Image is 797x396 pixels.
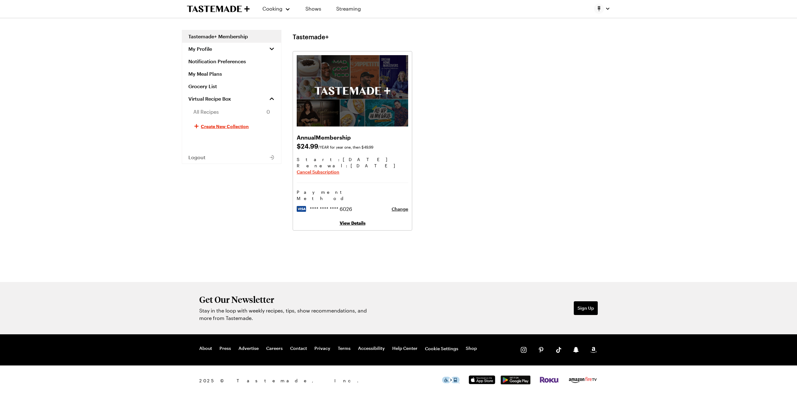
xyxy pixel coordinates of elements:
img: App Store [467,375,497,384]
span: Logout [188,154,205,160]
button: Cookie Settings [425,346,458,352]
a: Tastemade+ Membership [182,30,281,43]
a: App Store [467,379,497,385]
span: My Profile [188,46,212,52]
p: Stay in the loop with weekly recipes, tips, show recommendations, and more from Tastemade. [199,307,370,322]
span: /YEAR for year one, then $49.99 [318,145,373,149]
nav: Footer [199,346,477,352]
span: All Recipes [193,108,219,116]
a: Terms [338,346,351,352]
a: All Recipes0 [182,105,281,119]
a: This icon serves as a link to download the Level Access assistive technology app for individuals ... [442,378,460,384]
h2: Annual Membership [297,133,408,141]
button: Change [392,206,408,212]
button: My Profile [182,43,281,55]
a: Virtual Recipe Box [182,93,281,105]
img: Profile picture [594,4,604,14]
img: This icon serves as a link to download the Level Access assistive technology app for individuals ... [442,377,460,383]
a: Advertise [238,346,259,352]
a: Careers [266,346,283,352]
img: Amazon Fire TV [568,376,598,384]
a: Help Center [392,346,417,352]
span: Renewal : [DATE] [297,163,408,169]
button: Cooking [262,1,290,16]
img: Google Play [501,375,531,384]
button: Cancel Subscription [297,169,339,175]
h2: Get Our Newsletter [199,294,370,304]
span: $ 24.99 [297,141,408,150]
a: About [199,346,212,352]
button: Create New Collection [182,119,281,134]
img: visa logo [297,206,306,212]
a: Notification Preferences [182,55,281,68]
span: Virtual Recipe Box [188,96,231,102]
a: My Meal Plans [182,68,281,80]
a: Amazon Fire TV [568,379,598,385]
a: Privacy [314,346,330,352]
span: 0 [266,108,270,116]
button: Sign Up [574,301,598,315]
a: Roku [539,378,559,384]
img: Roku [539,377,559,383]
a: To Tastemade Home Page [187,5,250,12]
span: Create New Collection [201,123,249,129]
a: Contact [290,346,307,352]
h1: Tastemade+ [293,33,329,41]
button: Profile picture [594,4,610,14]
span: Start: [DATE] [297,156,408,163]
h3: Payment Method [297,189,408,202]
span: 2025 © Tastemade, Inc. [199,377,442,384]
a: Shop [466,346,477,352]
a: Google Play [501,379,531,385]
a: View Details [340,220,365,226]
a: Accessibility [358,346,385,352]
span: Sign Up [578,305,594,311]
button: Logout [182,151,281,164]
a: Press [219,346,231,352]
span: Cooking [262,6,282,12]
a: Grocery List [182,80,281,93]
